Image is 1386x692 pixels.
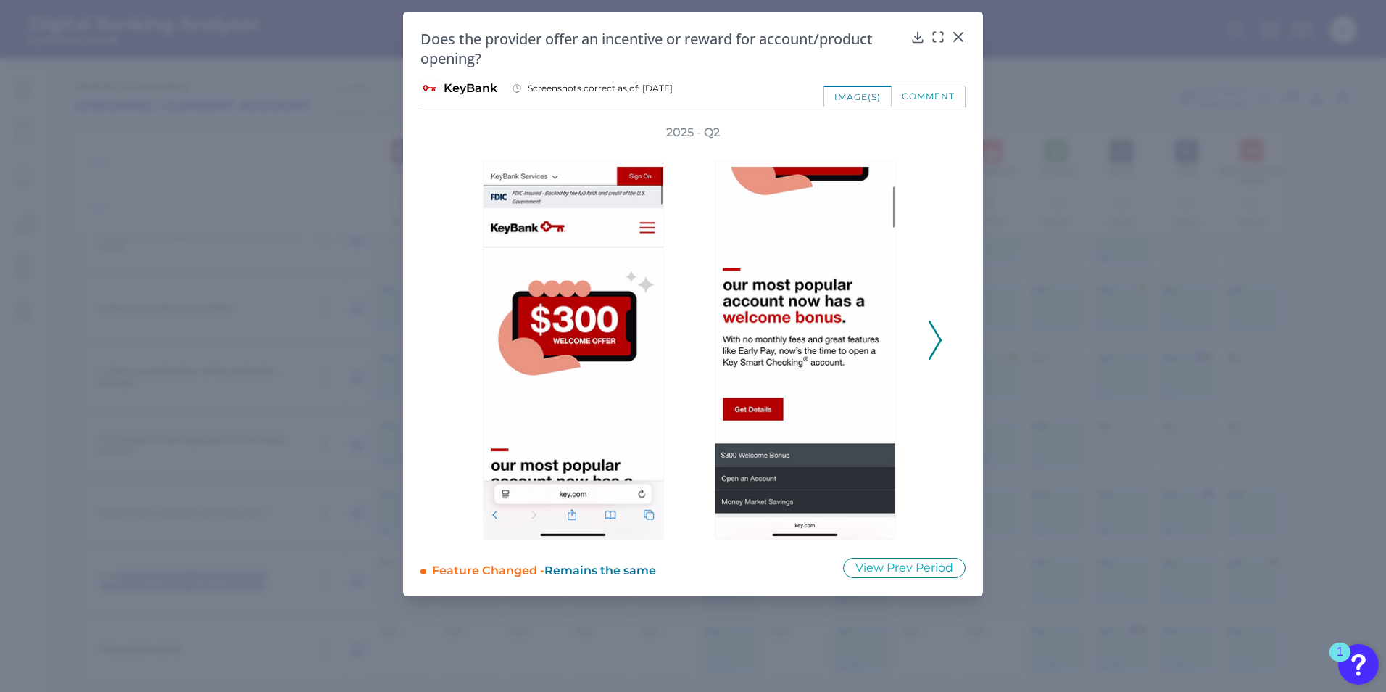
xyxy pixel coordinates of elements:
[1338,644,1379,685] button: Open Resource Center, 1 new notification
[892,86,966,107] div: comment
[666,125,720,141] h3: 2025 - Q2
[843,558,966,578] button: View Prev Period
[544,564,656,577] span: Remains the same
[1337,652,1343,671] div: 1
[432,557,823,579] div: Feature Changed -
[420,80,438,97] img: KeyBank
[483,161,664,540] img: 3328a-Keybank-Onboarding-Q2-2025.png
[444,81,497,96] span: KeyBank
[715,161,896,540] img: 3328b-Keybank-Onboarding-Q2-2025.png
[528,83,673,94] span: Screenshots correct as of: [DATE]
[420,29,905,68] h2: Does the provider offer an incentive or reward for account/product opening?
[823,86,892,107] div: image(s)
